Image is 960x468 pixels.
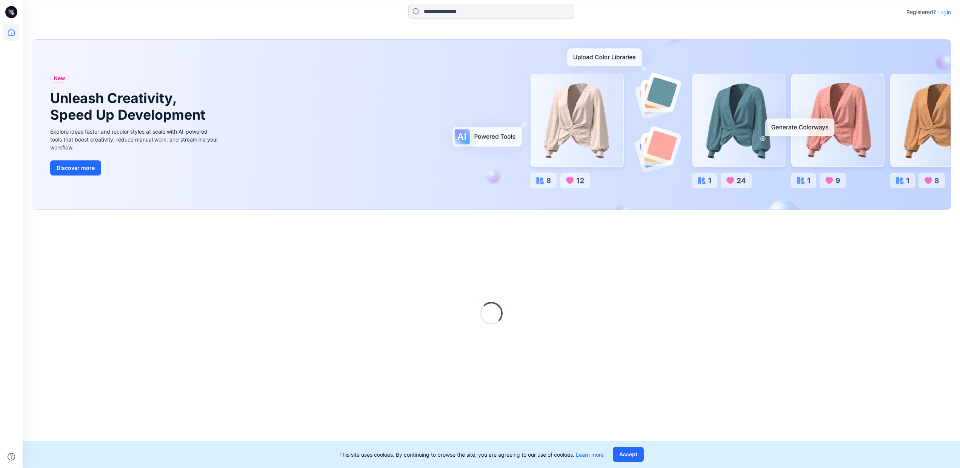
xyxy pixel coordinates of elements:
[613,447,644,462] button: Accept
[906,8,936,17] p: Registered?
[937,8,951,16] p: Login
[50,90,209,123] h1: Unleash Creativity, Speed Up Development
[576,451,604,458] a: Learn more
[50,128,220,151] div: Explore ideas faster and recolor styles at scale with AI-powered tools that boost creativity, red...
[54,74,65,83] span: New
[339,451,604,459] p: This site uses cookies. By continuing to browse the site, you are agreeing to our use of cookies.
[50,160,220,175] a: Discover more
[50,160,101,175] button: Discover more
